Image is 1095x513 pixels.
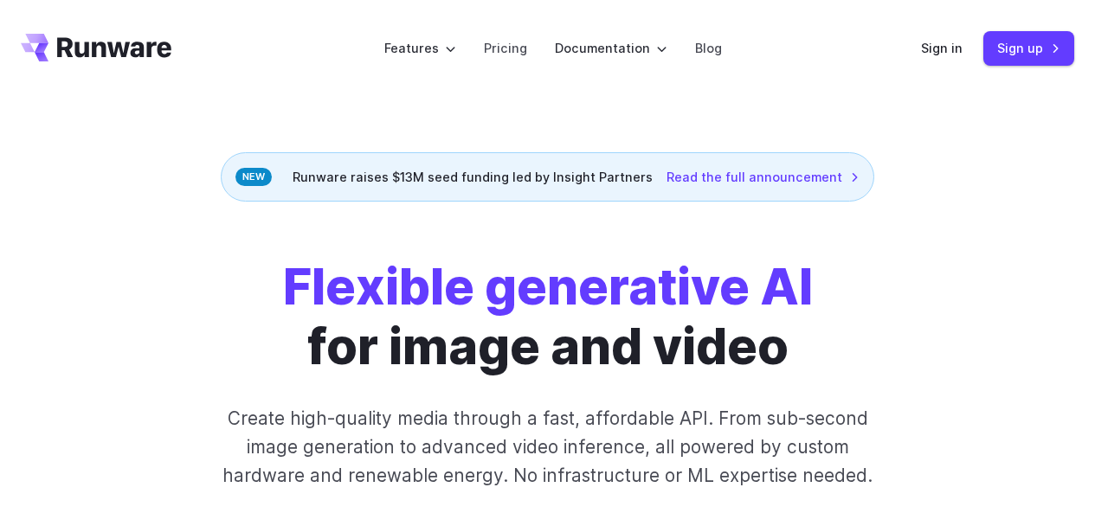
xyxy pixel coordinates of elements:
[210,404,885,491] p: Create high-quality media through a fast, affordable API. From sub-second image generation to adv...
[983,31,1074,65] a: Sign up
[484,38,527,58] a: Pricing
[221,152,874,202] div: Runware raises $13M seed funding led by Insight Partners
[283,256,813,317] strong: Flexible generative AI
[384,38,456,58] label: Features
[555,38,667,58] label: Documentation
[695,38,722,58] a: Blog
[283,257,813,376] h1: for image and video
[21,34,171,61] a: Go to /
[921,38,963,58] a: Sign in
[667,167,860,187] a: Read the full announcement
